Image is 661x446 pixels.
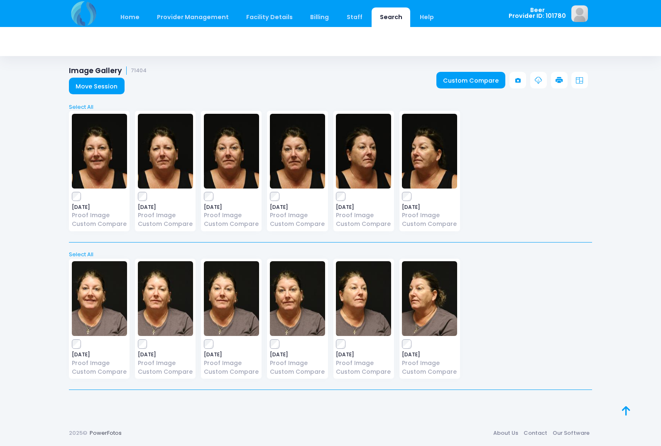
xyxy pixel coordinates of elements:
[204,368,259,376] a: Custom Compare
[138,368,193,376] a: Custom Compare
[338,7,370,27] a: Staff
[402,205,457,210] span: [DATE]
[270,220,325,228] a: Custom Compare
[402,114,457,189] img: image
[72,359,127,368] a: Proof Image
[412,7,442,27] a: Help
[402,359,457,368] a: Proof Image
[204,211,259,220] a: Proof Image
[402,220,457,228] a: Custom Compare
[521,426,550,441] a: Contact
[204,261,259,336] img: image
[66,103,595,111] a: Select All
[138,261,193,336] img: image
[336,359,391,368] a: Proof Image
[238,7,301,27] a: Facility Details
[138,359,193,368] a: Proof Image
[336,211,391,220] a: Proof Image
[138,205,193,210] span: [DATE]
[90,429,122,437] a: PowerFotos
[571,5,588,22] img: image
[66,250,595,259] a: Select All
[336,261,391,336] img: image
[550,426,592,441] a: Our Software
[72,114,127,189] img: image
[402,368,457,376] a: Custom Compare
[336,368,391,376] a: Custom Compare
[402,261,457,336] img: image
[270,359,325,368] a: Proof Image
[336,352,391,357] span: [DATE]
[204,359,259,368] a: Proof Image
[204,352,259,357] span: [DATE]
[138,220,193,228] a: Custom Compare
[112,7,147,27] a: Home
[69,78,125,94] a: Move Session
[302,7,337,27] a: Billing
[270,205,325,210] span: [DATE]
[204,220,259,228] a: Custom Compare
[270,114,325,189] img: image
[72,220,127,228] a: Custom Compare
[72,211,127,220] a: Proof Image
[69,66,147,75] h1: Image Gallery
[270,211,325,220] a: Proof Image
[336,114,391,189] img: image
[336,205,391,210] span: [DATE]
[72,261,127,336] img: image
[402,352,457,357] span: [DATE]
[72,368,127,376] a: Custom Compare
[138,352,193,357] span: [DATE]
[372,7,410,27] a: Search
[204,205,259,210] span: [DATE]
[270,368,325,376] a: Custom Compare
[72,352,127,357] span: [DATE]
[138,114,193,189] img: image
[204,114,259,189] img: image
[270,352,325,357] span: [DATE]
[131,68,147,74] small: 71404
[336,220,391,228] a: Custom Compare
[69,429,87,437] span: 2025©
[509,7,566,19] span: Beer Provider ID: 101780
[436,72,506,88] a: Custom Compare
[402,211,457,220] a: Proof Image
[270,261,325,336] img: image
[149,7,237,27] a: Provider Management
[72,205,127,210] span: [DATE]
[490,426,521,441] a: About Us
[138,211,193,220] a: Proof Image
